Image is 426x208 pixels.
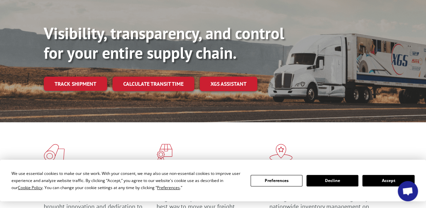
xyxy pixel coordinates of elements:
button: Preferences [251,175,302,186]
button: Accept [362,175,414,186]
b: Visibility, transparency, and control for your entire supply chain. [44,23,284,63]
a: Track shipment [44,77,107,91]
img: xgs-icon-total-supply-chain-intelligence-red [44,144,65,161]
div: Open chat [398,181,418,201]
img: xgs-icon-flagship-distribution-model-red [269,144,293,161]
span: Preferences [157,185,180,190]
a: XGS ASSISTANT [200,77,257,91]
div: We use essential cookies to make our site work. With your consent, we may also use non-essential ... [11,170,242,191]
button: Decline [306,175,358,186]
a: Calculate transit time [112,77,194,91]
img: xgs-icon-focused-on-flooring-red [157,144,172,161]
span: Cookie Policy [18,185,42,190]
